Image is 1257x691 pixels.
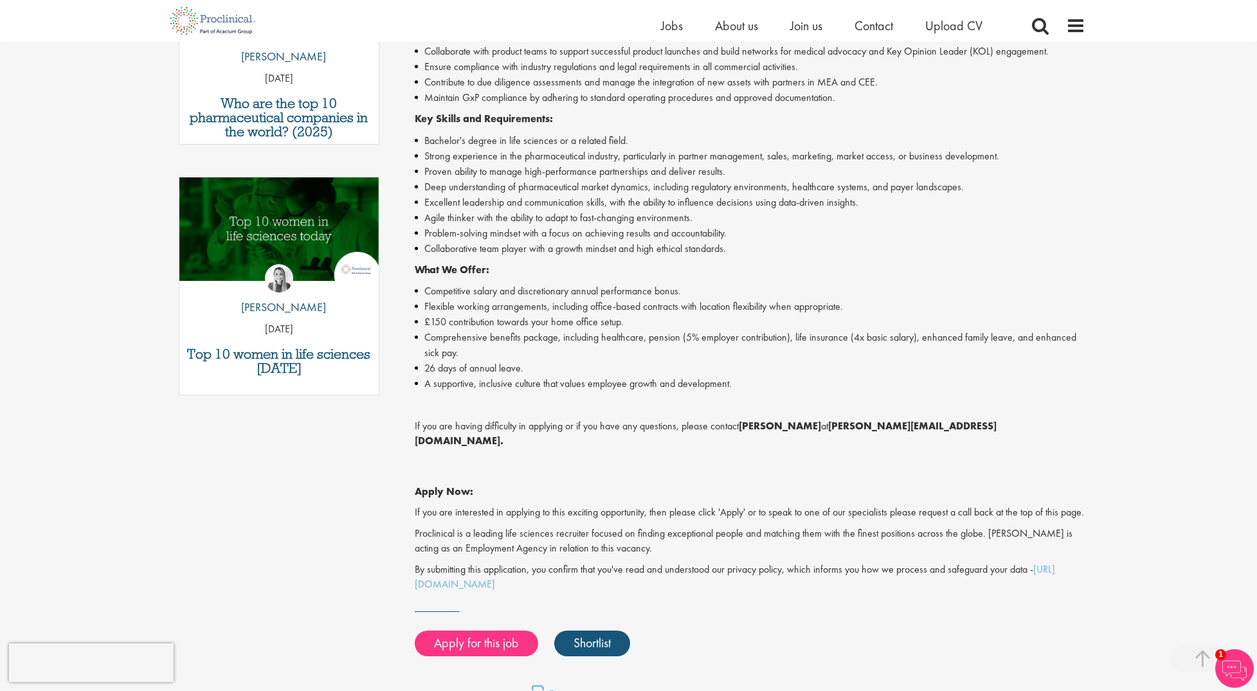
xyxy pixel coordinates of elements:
[9,643,174,682] iframe: reCAPTCHA
[415,314,1085,330] li: £150 contribution towards your home office setup.
[231,13,326,71] a: Hannah Burke [PERSON_NAME]
[415,164,1085,179] li: Proven ability to manage high-performance partnerships and deliver results.
[739,419,821,433] strong: [PERSON_NAME]
[415,505,1085,520] p: If you are interested in applying to this exciting opportunity, then please click 'Apply' or to s...
[415,419,1085,449] p: If you are having difficulty in applying or if you have any questions, please contact at
[415,59,1085,75] li: Ensure compliance with industry regulations and legal requirements in all commercial activities.
[415,526,1085,556] p: Proclinical is a leading life sciences recruiter focused on finding exceptional people and matchi...
[1215,649,1254,688] img: Chatbot
[179,71,379,86] p: [DATE]
[715,17,758,34] a: About us
[415,361,1085,376] li: 26 days of annual leave.
[265,264,293,292] img: Hannah Burke
[186,347,373,375] a: Top 10 women in life sciences [DATE]
[231,299,326,316] p: [PERSON_NAME]
[415,485,473,498] strong: Apply Now:
[186,96,373,139] a: Who are the top 10 pharmaceutical companies in the world? (2025)
[415,299,1085,314] li: Flexible working arrangements, including office-based contracts with location flexibility when ap...
[415,133,1085,148] li: Bachelor's degree in life sciences or a related field.
[231,48,326,65] p: [PERSON_NAME]
[415,195,1085,210] li: Excellent leadership and communication skills, with the ability to influence decisions using data...
[415,226,1085,241] li: Problem-solving mindset with a focus on achieving results and accountability.
[415,562,1055,591] a: [URL][DOMAIN_NAME]
[415,75,1085,90] li: Contribute to due diligence assessments and manage the integration of new assets with partners in...
[179,177,379,281] img: Top 10 women in life sciences today
[415,241,1085,256] li: Collaborative team player with a growth mindset and high ethical standards.
[554,631,630,656] a: Shortlist
[415,210,1085,226] li: Agile thinker with the ability to adapt to fast-changing environments.
[179,322,379,337] p: [DATE]
[415,263,489,276] strong: What We Offer:
[415,112,553,125] strong: Key Skills and Requirements:
[415,44,1085,59] li: Collaborate with product teams to support successful product launches and build networks for medi...
[661,17,683,34] a: Jobs
[415,148,1085,164] li: Strong experience in the pharmaceutical industry, particularly in partner management, sales, mark...
[415,330,1085,361] li: Comprehensive benefits package, including healthcare, pension (5% employer contribution), life in...
[415,631,538,656] a: Apply for this job
[925,17,982,34] a: Upload CV
[415,419,997,447] strong: [PERSON_NAME][EMAIL_ADDRESS][DOMAIN_NAME].
[415,283,1085,299] li: Competitive salary and discretionary annual performance bonus.
[231,264,326,322] a: Hannah Burke [PERSON_NAME]
[415,376,1085,391] li: A supportive, inclusive culture that values employee growth and development.
[179,177,379,291] a: Link to a post
[415,90,1085,105] li: Maintain GxP compliance by adhering to standard operating procedures and approved documentation.
[855,17,893,34] a: Contact
[415,562,1085,592] p: By submitting this application, you confirm that you've read and understood our privacy policy, w...
[1215,649,1226,660] span: 1
[790,17,822,34] a: Join us
[415,179,1085,195] li: Deep understanding of pharmaceutical market dynamics, including regulatory environments, healthca...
